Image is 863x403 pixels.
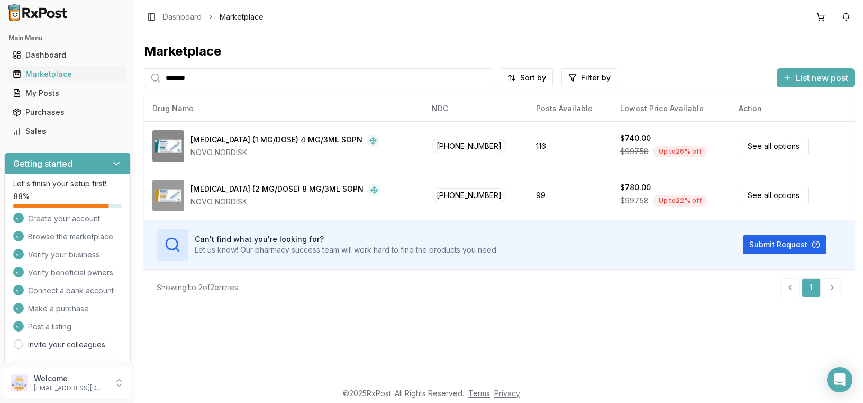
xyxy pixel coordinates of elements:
button: My Posts [4,85,131,102]
span: Create your account [28,213,100,224]
h3: Getting started [13,157,72,170]
div: Purchases [13,107,122,118]
button: List new post [777,68,855,87]
span: 88 % [13,191,30,202]
a: See all options [739,137,809,155]
div: Up to 26 % off [653,146,707,157]
button: Sales [4,123,131,140]
th: Action [730,96,855,121]
a: Privacy [494,389,520,398]
div: Sales [13,126,122,137]
div: Open Intercom Messenger [827,367,852,392]
span: $997.58 [620,195,649,206]
div: Showing 1 to 2 of 2 entries [157,282,238,293]
button: Submit Request [743,235,826,254]
a: Dashboard [8,46,126,65]
div: Dashboard [13,50,122,60]
td: 116 [528,121,611,171]
span: Post a listing [28,321,71,332]
span: Verify beneficial owners [28,267,113,278]
th: Lowest Price Available [612,96,731,121]
span: Filter by [581,73,611,83]
p: Let us know! Our pharmacy success team will work hard to find the products you need. [195,245,498,255]
a: Invite your colleagues [28,339,105,350]
div: [MEDICAL_DATA] (1 MG/DOSE) 4 MG/3ML SOPN [190,135,362,147]
div: [MEDICAL_DATA] (2 MG/DOSE) 8 MG/3ML SOPN [190,184,364,196]
button: Filter by [561,68,617,87]
a: My Posts [8,84,126,103]
a: Purchases [8,103,126,122]
img: User avatar [11,374,28,391]
button: Marketplace [4,66,131,83]
a: See all options [739,186,809,204]
a: Sales [8,122,126,141]
span: Connect a bank account [28,285,114,296]
p: [EMAIL_ADDRESS][DOMAIN_NAME] [34,384,107,392]
p: Welcome [34,373,107,384]
h2: Main Menu [8,34,126,42]
div: NOVO NORDISK [190,196,380,207]
img: RxPost Logo [4,4,72,21]
p: Let's finish your setup first! [13,178,122,189]
button: Sort by [501,68,553,87]
div: Up to 22 % off [653,195,707,207]
img: Ozempic (1 MG/DOSE) 4 MG/3ML SOPN [152,130,184,162]
div: $740.00 [620,133,651,144]
span: Marketplace [220,12,264,22]
div: Marketplace [144,43,855,60]
span: [PHONE_NUMBER] [432,188,506,202]
div: $780.00 [620,182,651,193]
div: NOVO NORDISK [190,147,379,158]
nav: breadcrumb [163,12,264,22]
span: List new post [796,71,848,84]
a: 1 [802,278,821,297]
a: Terms [468,389,490,398]
h3: Can't find what you're looking for? [195,234,498,245]
td: 99 [528,171,611,220]
nav: pagination [780,278,842,297]
a: List new post [777,74,855,84]
a: Dashboard [163,12,202,22]
button: Dashboard [4,47,131,64]
th: NDC [423,96,528,121]
span: $997.58 [620,146,649,157]
img: Ozempic (2 MG/DOSE) 8 MG/3ML SOPN [152,180,184,211]
span: Verify your business [28,249,99,260]
th: Drug Name [144,96,423,121]
span: [PHONE_NUMBER] [432,139,506,153]
a: Marketplace [8,65,126,84]
span: Browse the marketplace [28,231,113,242]
th: Posts Available [528,96,611,121]
div: Marketplace [13,69,122,79]
button: Purchases [4,104,131,121]
span: Sort by [520,73,546,83]
div: My Posts [13,88,122,98]
span: Make a purchase [28,303,89,314]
